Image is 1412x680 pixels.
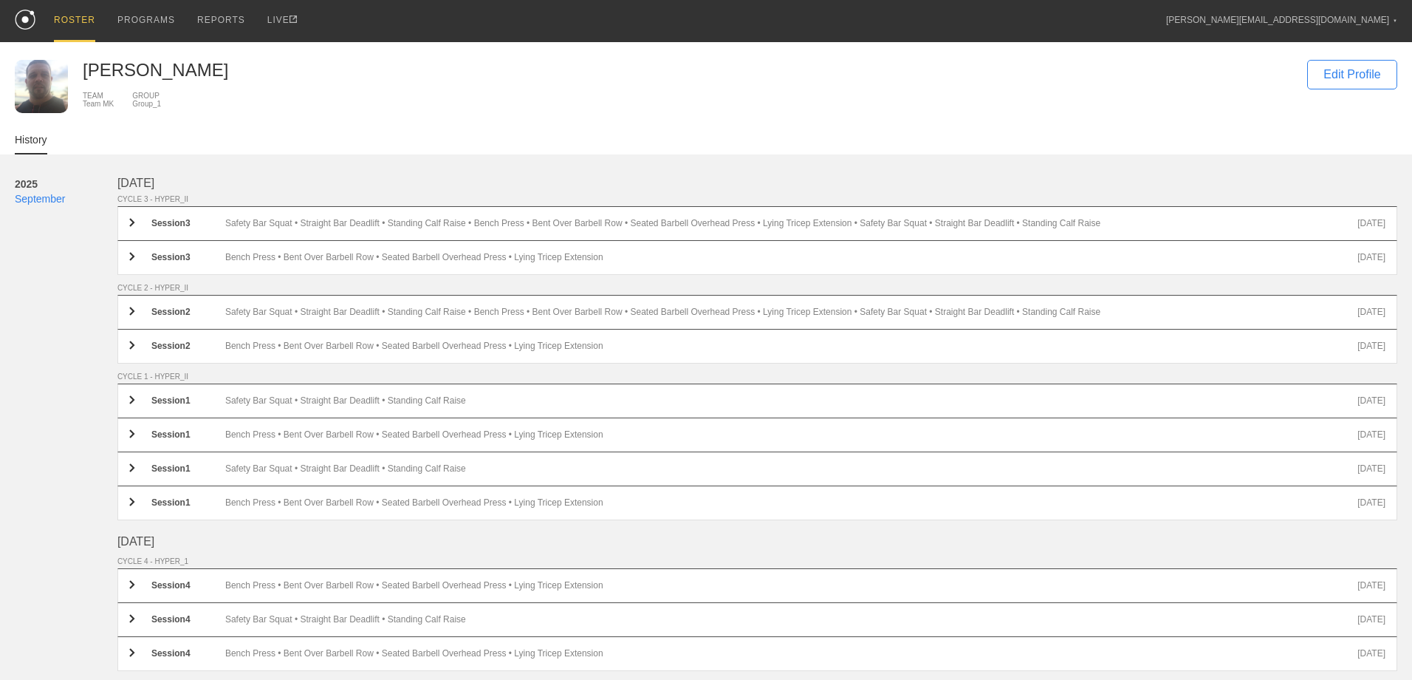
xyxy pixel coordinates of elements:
div: [DATE] [117,535,1397,548]
div: Session 4 [151,580,225,591]
div: ▼ [1393,16,1397,25]
div: CYCLE 3 - HYPER_II [117,195,1397,203]
div: Session 1 [151,463,225,475]
div: Safety Bar Squat • Straight Bar Deadlift • Standing Calf Raise • Bench Press • Bent Over Barbell ... [225,307,1357,318]
div: Session 4 [151,614,225,625]
div: [DATE] [1357,463,1385,475]
div: Session 4 [151,648,225,659]
img: carrot_right.png [129,614,135,623]
div: Bench Press • Bent Over Barbell Row • Seated Barbell Overhead Press • Lying Tricep Extension [225,341,1357,352]
img: carrot_right.png [129,395,135,404]
div: TEAM [83,92,114,100]
div: Group_1 [132,100,161,108]
div: Session 1 [151,395,225,407]
img: carrot_right.png [129,252,135,261]
div: Session 1 [151,429,225,441]
div: [DATE] [1357,218,1385,229]
div: Edit Profile [1307,60,1397,89]
div: Safety Bar Squat • Straight Bar Deadlift • Standing Calf Raise • Bench Press • Bent Over Barbell ... [225,218,1357,229]
div: CYCLE 2 - HYPER_II [117,284,1397,292]
div: 2025 [15,177,117,191]
div: Bench Press • Bent Over Barbell Row • Seated Barbell Overhead Press • Lying Tricep Extension [225,429,1357,441]
div: Bench Press • Bent Over Barbell Row • Seated Barbell Overhead Press • Lying Tricep Extension [225,497,1357,509]
div: [DATE] [1357,395,1385,407]
img: carrot_right.png [129,307,135,316]
iframe: Chat Widget [1338,609,1412,680]
div: Safety Bar Squat • Straight Bar Deadlift • Standing Calf Raise [225,614,1357,625]
div: September [15,191,117,206]
div: Team MK [83,100,114,108]
div: [DATE] [1357,497,1385,509]
div: [DATE] [1357,429,1385,441]
div: GROUP [132,92,161,100]
div: CYCLE 1 - HYPER_II [117,373,1397,381]
img: logo [15,10,35,30]
div: [PERSON_NAME] [83,60,1292,81]
div: Session 3 [151,218,225,229]
div: CYCLE 4 - HYPER_1 [117,557,1397,565]
img: carrot_right.png [129,463,135,472]
div: [DATE] [1357,307,1385,318]
div: Session 3 [151,252,225,263]
img: carrot_right.png [129,648,135,657]
div: Bench Press • Bent Over Barbell Row • Seated Barbell Overhead Press • Lying Tricep Extension [225,252,1357,263]
img: carrot_right.png [129,341,135,350]
div: Session 1 [151,497,225,509]
div: Safety Bar Squat • Straight Bar Deadlift • Standing Calf Raise [225,395,1357,407]
div: Bench Press • Bent Over Barbell Row • Seated Barbell Overhead Press • Lying Tricep Extension [225,648,1357,659]
div: Session 2 [151,307,225,318]
img: carrot_right.png [129,218,135,227]
div: [DATE] [1357,341,1385,352]
div: [DATE] [1357,580,1385,591]
div: Bench Press • Bent Over Barbell Row • Seated Barbell Overhead Press • Lying Tricep Extension [225,580,1357,591]
div: Session 2 [151,341,225,352]
img: carrot_right.png [129,580,135,589]
div: [DATE] [1357,252,1385,263]
div: [DATE] [117,177,1397,190]
img: carrot_right.png [129,497,135,506]
div: Safety Bar Squat • Straight Bar Deadlift • Standing Calf Raise [225,463,1357,475]
img: carrot_right.png [129,429,135,438]
a: History [15,134,47,154]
